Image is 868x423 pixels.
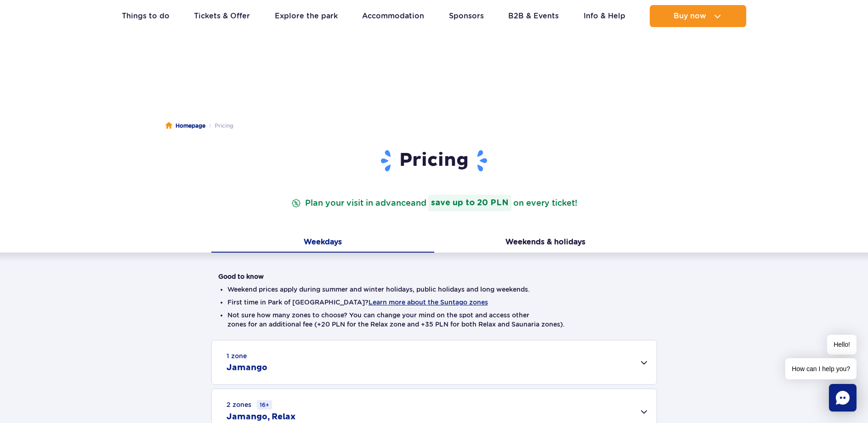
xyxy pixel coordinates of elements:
a: B2B & Events [508,5,559,27]
span: How can I help you? [785,358,857,379]
a: Sponsors [449,5,484,27]
small: 16+ [257,400,272,410]
h2: Jamango, Relax [227,412,295,423]
strong: Good to know [218,273,264,280]
button: Learn more about the Suntago zones [369,299,488,306]
span: Buy now [674,12,706,20]
div: Chat [829,384,857,412]
small: 2 zones [227,400,272,410]
a: Homepage [165,121,205,130]
h1: Pricing [218,149,650,173]
button: Weekends & holidays [434,233,657,253]
button: Buy now [650,5,746,27]
li: Pricing [205,121,233,130]
a: Explore the park [275,5,338,27]
a: Things to do [122,5,170,27]
li: First time in Park of [GEOGRAPHIC_DATA]? [227,298,641,307]
small: 1 zone [227,351,247,361]
li: Weekend prices apply during summer and winter holidays, public holidays and long weekends. [227,285,641,294]
li: Not sure how many zones to choose? You can change your mind on the spot and access other zones fo... [227,310,641,329]
a: Accommodation [362,5,424,27]
a: Info & Help [584,5,625,27]
p: Plan your visit in advance on every ticket! [289,195,579,211]
button: Weekdays [211,233,434,253]
a: Tickets & Offer [194,5,250,27]
span: Hello! [827,335,857,355]
h2: Jamango [227,362,267,373]
strong: save up to 20 PLN [428,195,511,211]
